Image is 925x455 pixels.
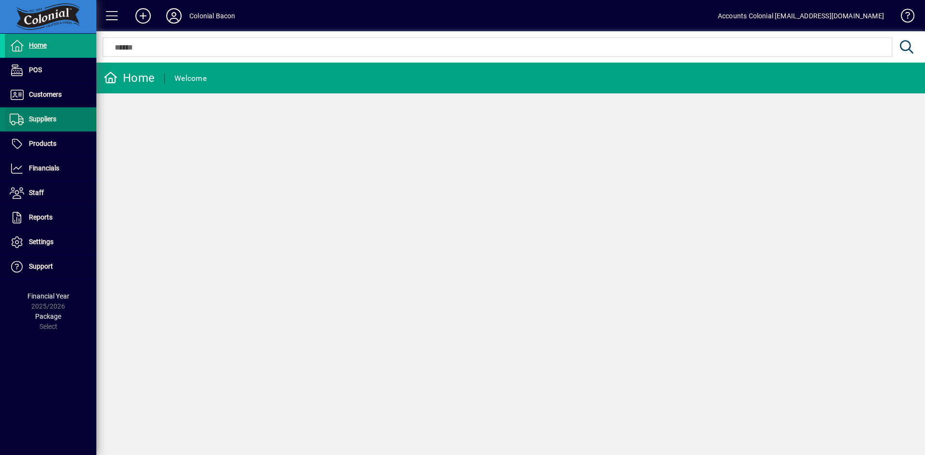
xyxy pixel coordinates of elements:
[29,262,53,270] span: Support
[29,41,47,49] span: Home
[189,8,235,24] div: Colonial Bacon
[35,312,61,320] span: Package
[5,181,96,205] a: Staff
[159,7,189,25] button: Profile
[5,58,96,82] a: POS
[29,115,56,123] span: Suppliers
[894,2,913,33] a: Knowledge Base
[29,213,53,221] span: Reports
[5,107,96,131] a: Suppliers
[5,132,96,156] a: Products
[718,8,884,24] div: Accounts Colonial [EMAIL_ADDRESS][DOMAIN_NAME]
[5,206,96,230] a: Reports
[174,71,207,86] div: Welcome
[5,230,96,254] a: Settings
[5,83,96,107] a: Customers
[29,164,59,172] span: Financials
[29,140,56,147] span: Products
[29,91,62,98] span: Customers
[104,70,155,86] div: Home
[29,66,42,74] span: POS
[27,292,69,300] span: Financial Year
[29,238,53,246] span: Settings
[29,189,44,196] span: Staff
[5,156,96,181] a: Financials
[5,255,96,279] a: Support
[128,7,159,25] button: Add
